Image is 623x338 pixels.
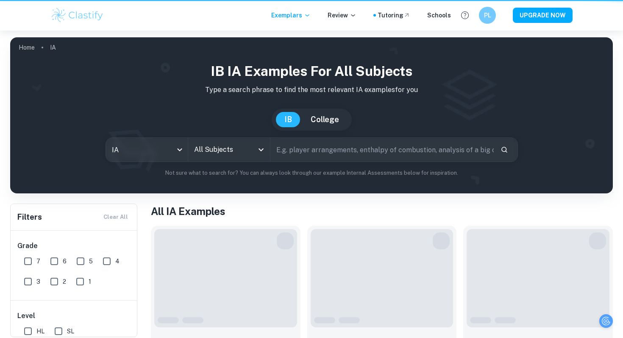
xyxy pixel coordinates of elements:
span: 7 [36,257,40,266]
span: 2 [63,277,66,286]
span: 5 [89,257,93,266]
h1: IB IA examples for all subjects [17,61,606,81]
button: Help and Feedback [458,8,472,22]
a: Tutoring [378,11,410,20]
div: IA [106,138,188,162]
p: Not sure what to search for? You can always look through our example Internal Assessments below f... [17,169,606,177]
span: HL [36,327,44,336]
button: PL [479,7,496,24]
img: profile cover [10,37,613,193]
p: Exemplars [271,11,311,20]
h1: All IA Examples [151,204,613,219]
img: Clastify logo [50,7,104,24]
p: Type a search phrase to find the most relevant IA examples for you [17,85,606,95]
span: 6 [63,257,67,266]
h6: PL [483,11,492,20]
span: 1 [89,277,91,286]
h6: Level [17,311,131,321]
button: IB [276,112,300,127]
button: Search [497,142,512,157]
button: UPGRADE NOW [513,8,573,23]
input: E.g. player arrangements, enthalpy of combustion, analysis of a big city... [270,138,494,162]
p: Review [328,11,356,20]
h6: Filters [17,211,42,223]
span: SL [67,327,74,336]
span: 4 [115,257,120,266]
p: IA [50,43,56,52]
button: College [302,112,348,127]
a: Schools [427,11,451,20]
h6: Grade [17,241,131,251]
span: 3 [36,277,40,286]
button: Open [255,144,267,156]
a: Home [19,42,35,53]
